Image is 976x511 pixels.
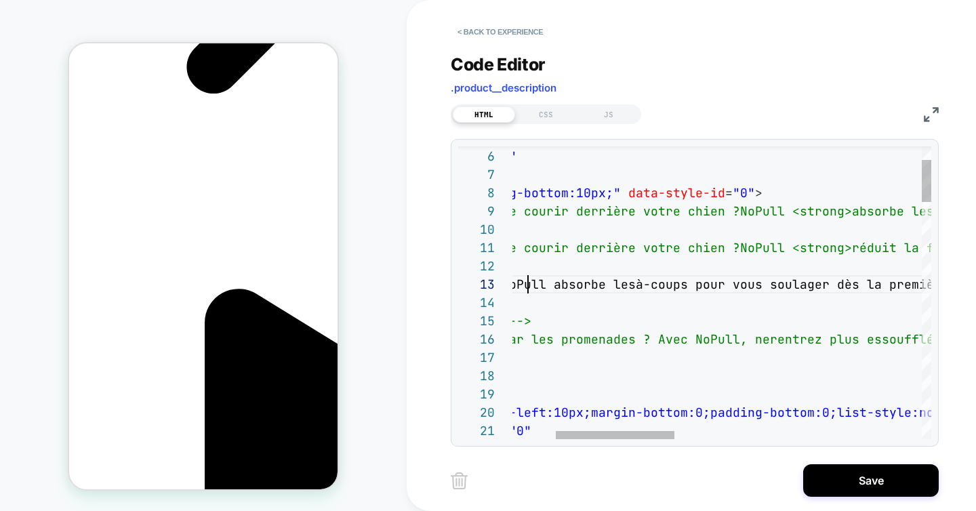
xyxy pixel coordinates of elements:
[405,331,770,347] span: <!-- Épuisée par les promenades ? Avec NoPull, ne
[451,54,546,75] span: Code Editor
[449,405,822,420] span: "padding-left:10px;margin-bottom:0;padding-bottom:
[458,220,495,239] div: 10
[458,202,495,220] div: 9
[458,275,495,293] div: 13
[458,385,495,403] div: 19
[509,423,531,438] span: "0"
[458,403,495,422] div: 20
[458,312,495,330] div: 15
[458,348,495,367] div: 17
[458,147,495,165] div: 6
[451,81,556,94] span: .product__description
[733,185,755,201] span: "0"
[458,239,495,257] div: 11
[803,464,939,497] button: Save
[636,277,949,292] span: à-coups pour vous soulager dès la première
[458,330,495,348] div: 16
[458,367,495,385] div: 18
[577,106,640,123] div: JS
[458,293,495,312] div: 14
[451,21,550,43] button: < Back to experience
[458,422,495,440] div: 21
[755,185,762,201] span: >
[457,185,621,201] span: "padding-bottom:10px;"
[725,185,733,201] span: =
[405,203,740,219] span: <!--Fatiguée de courir derrière votre chien ?
[628,185,725,201] span: data-style-id
[458,257,495,275] div: 12
[458,184,495,202] div: 8
[458,165,495,184] div: 7
[451,472,468,489] img: delete
[453,106,515,123] div: HTML
[924,107,939,122] img: fullscreen
[405,240,740,255] span: <!--Fatiguée de courir derrière votre chien ?
[515,106,577,123] div: CSS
